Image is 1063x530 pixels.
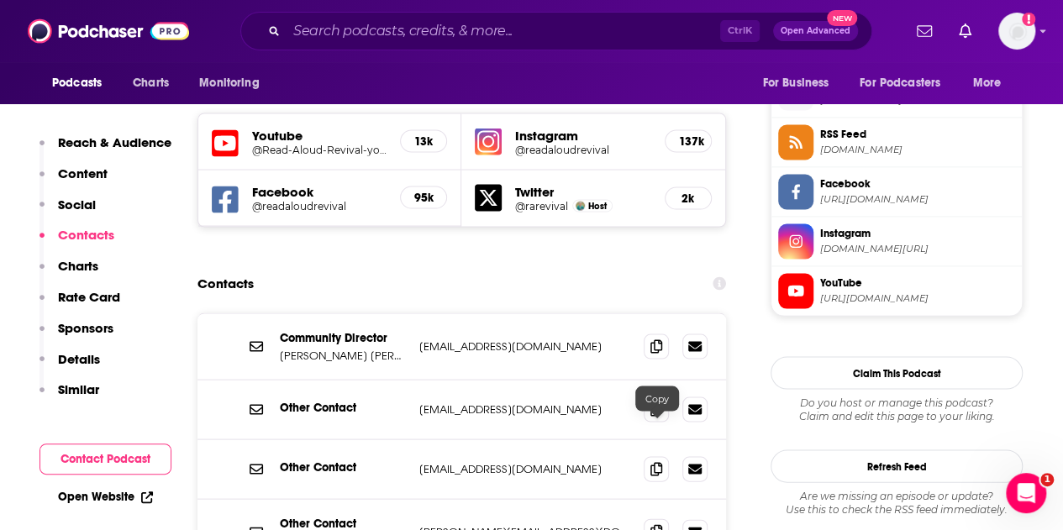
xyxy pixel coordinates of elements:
p: Other Contact [280,400,406,414]
span: Host [588,200,607,211]
p: Other Contact [280,459,406,474]
h5: Twitter [515,183,650,199]
span: Facebook [820,176,1015,191]
img: User Profile [998,13,1035,50]
p: [PERSON_NAME] [PERSON_NAME] [280,348,406,362]
span: Do you host or manage this podcast? [771,396,1023,409]
h5: Youtube [252,127,387,143]
h5: Instagram [515,127,650,143]
p: Reach & Audience [58,134,171,150]
span: Monitoring [199,71,259,95]
p: Rate Card [58,289,120,305]
span: Logged in as gabrielle.gantz [998,13,1035,50]
p: Community Director [280,330,406,344]
button: Rate Card [39,289,120,320]
span: Open Advanced [781,27,850,35]
p: Contacts [58,227,114,243]
span: For Podcasters [860,71,940,95]
a: Show notifications dropdown [952,17,978,45]
span: Instagram [820,225,1015,240]
span: Charts [133,71,169,95]
p: Charts [58,258,98,274]
h5: 137k [679,134,697,148]
span: For Business [762,71,829,95]
div: Claim and edit this page to your liking. [771,396,1023,422]
button: open menu [40,67,124,99]
span: 1 [1040,473,1054,486]
button: Details [39,351,100,382]
a: Instagram[DOMAIN_NAME][URL] [778,223,1015,259]
div: Search podcasts, credits, & more... [240,12,872,50]
button: open menu [961,67,1023,99]
a: RSS Feed[DOMAIN_NAME] [778,124,1015,160]
a: @readaloudrevival [515,143,650,155]
span: feeds.transistor.fm [820,143,1015,155]
h5: 95k [414,190,433,204]
p: [EMAIL_ADDRESS][DOMAIN_NAME] [419,461,630,475]
span: Ctrl K [720,20,760,42]
a: @Read-Aloud-Revival-youtube [252,143,387,155]
p: Similar [58,381,99,397]
input: Search podcasts, credits, & more... [287,18,720,45]
p: Details [58,351,100,367]
h5: 2k [679,191,697,205]
div: Copy [635,386,679,411]
a: Show notifications dropdown [910,17,939,45]
a: @rarevival [515,199,568,212]
a: Charts [122,67,179,99]
p: Social [58,197,96,213]
span: RSS Feed [820,126,1015,141]
button: Social [39,197,96,228]
p: Sponsors [58,320,113,336]
svg: Add a profile image [1022,13,1035,26]
p: Other Contact [280,516,406,530]
img: Sarah Mackenzie [576,201,585,210]
button: Sponsors [39,320,113,351]
button: Contacts [39,227,114,258]
a: Facebook[URL][DOMAIN_NAME] [778,174,1015,209]
button: Contact Podcast [39,443,171,475]
p: Content [58,165,108,181]
img: Podchaser - Follow, Share and Rate Podcasts [28,15,189,47]
button: Show profile menu [998,13,1035,50]
div: Are we missing an episode or update? Use this to check the RSS feed immediately. [771,489,1023,516]
button: open menu [187,67,281,99]
button: Claim This Podcast [771,356,1023,389]
iframe: Intercom live chat [1006,473,1046,513]
h2: Contacts [197,267,254,299]
span: More [973,71,1002,95]
button: Refresh Feed [771,449,1023,482]
span: New [827,10,857,26]
h5: Facebook [252,183,387,199]
p: [EMAIL_ADDRESS][DOMAIN_NAME] [419,338,630,353]
button: Open AdvancedNew [773,21,858,41]
img: iconImage [475,128,502,155]
button: Reach & Audience [39,134,171,165]
a: YouTube[URL][DOMAIN_NAME] [778,273,1015,308]
a: Open Website [58,490,153,504]
span: Podcasts [52,71,102,95]
button: open menu [750,67,850,99]
button: Content [39,165,108,197]
button: Charts [39,258,98,289]
button: Similar [39,381,99,412]
span: https://www.facebook.com/readaloudrevival [820,192,1015,205]
p: [EMAIL_ADDRESS][DOMAIN_NAME] [419,401,630,416]
button: open menu [849,67,965,99]
span: instagram.com/readaloudrevival [820,242,1015,255]
span: https://www.youtube.com/@Read-Aloud-Revival-youtube [820,291,1015,304]
h5: 13k [414,134,433,148]
span: YouTube [820,275,1015,290]
a: @readaloudrevival [252,199,387,212]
